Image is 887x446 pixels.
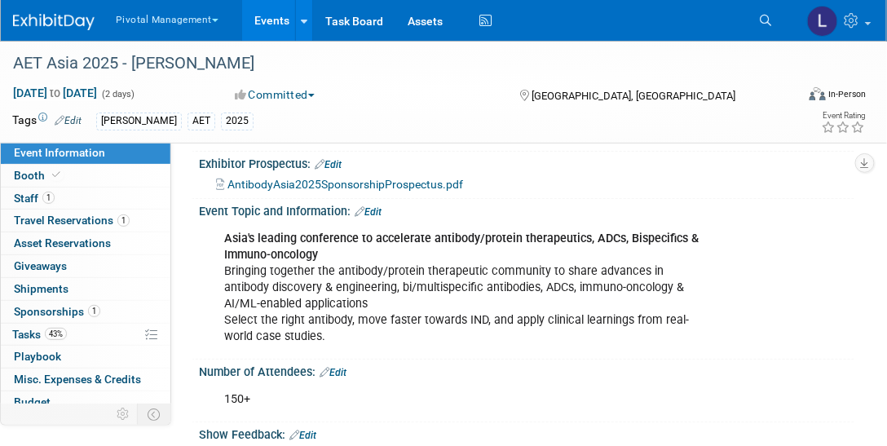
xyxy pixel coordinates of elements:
span: [GEOGRAPHIC_DATA], [GEOGRAPHIC_DATA] [532,90,735,102]
button: Committed [229,86,321,103]
b: Asia's leading conference to accelerate antibody/protein therapeutics, ADCs, Bispecifics & Immuno... [224,232,699,262]
span: Event Information [14,146,105,159]
div: In-Person [828,88,867,100]
a: Edit [289,430,316,441]
div: 2025 [221,113,254,130]
span: Budget [14,395,51,408]
div: AET [188,113,215,130]
td: Toggle Event Tabs [138,404,171,425]
div: Bringing together the antibody/protein therapeutic community to share advances in antibody discov... [213,223,721,354]
td: Personalize Event Tab Strip [109,404,138,425]
a: Edit [320,367,346,378]
a: Travel Reservations1 [1,210,170,232]
span: to [47,86,63,99]
div: [PERSON_NAME] [96,113,182,130]
span: Tasks [12,328,67,341]
span: AntibodyAsia2025SponsorshipProspectus.pdf [227,178,463,191]
div: Show Feedback: [199,422,854,444]
a: Budget [1,391,170,413]
a: Event Information [1,142,170,164]
span: Shipments [14,282,68,295]
span: 1 [42,192,55,204]
a: Asset Reservations [1,232,170,254]
div: Exhibitor Prospectus: [199,152,854,173]
span: Sponsorships [14,305,100,318]
a: Booth [1,165,170,187]
img: Leslie Pelton [807,6,838,37]
span: (2 days) [100,89,135,99]
a: Giveaways [1,255,170,277]
a: Tasks43% [1,324,170,346]
div: Number of Attendees: [199,360,854,381]
img: Format-Inperson.png [810,87,826,100]
td: Tags [12,112,82,130]
div: Event Rating [822,112,866,120]
a: Sponsorships1 [1,301,170,323]
span: 43% [45,328,67,340]
a: Edit [55,115,82,126]
div: Event Topic and Information: [199,199,854,220]
i: Booth reservation complete [52,170,60,179]
span: Asset Reservations [14,236,111,249]
span: Giveaways [14,259,67,272]
span: 1 [88,305,100,317]
a: Misc. Expenses & Credits [1,369,170,391]
a: Shipments [1,278,170,300]
span: Staff [14,192,55,205]
div: AET Asia 2025 - [PERSON_NAME] [7,49,782,78]
span: [DATE] [DATE] [12,86,98,100]
a: AntibodyAsia2025SponsorshipProspectus.pdf [216,178,463,191]
a: Edit [355,206,382,218]
span: 1 [117,214,130,227]
a: Staff1 [1,188,170,210]
a: Playbook [1,346,170,368]
span: Booth [14,169,64,182]
span: Playbook [14,350,61,363]
div: Event Format [735,85,867,109]
span: Misc. Expenses & Credits [14,373,141,386]
span: Travel Reservations [14,214,130,227]
a: Edit [315,159,342,170]
div: 150+ [213,383,721,416]
img: ExhibitDay [13,14,95,30]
